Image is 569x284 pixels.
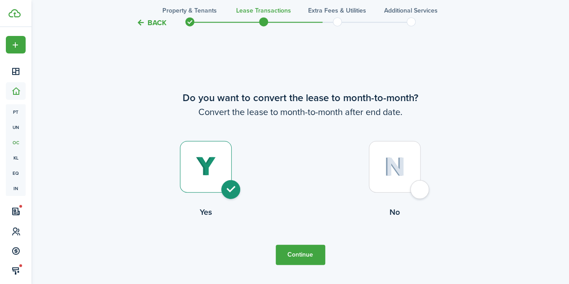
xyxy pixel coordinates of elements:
[384,157,405,177] img: No
[300,206,489,218] control-radio-card-title: No
[112,105,489,119] wizard-step-header-description: Convert the lease to month-to-month after end date.
[196,157,216,177] img: Yes (selected)
[6,150,26,165] a: kl
[236,6,291,15] h3: Lease Transactions
[276,245,325,265] button: Continue
[112,206,300,218] control-radio-card-title: Yes
[6,181,26,196] a: in
[6,36,26,53] button: Open menu
[9,9,21,18] img: TenantCloud
[6,120,26,135] a: un
[308,6,366,15] h3: Extra fees & Utilities
[162,6,217,15] h3: Property & Tenants
[112,90,489,105] wizard-step-header-title: Do you want to convert the lease to month-to-month?
[136,18,166,27] button: Back
[6,104,26,120] a: pt
[6,135,26,150] a: oc
[384,6,438,15] h3: Additional Services
[6,165,26,181] a: eq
